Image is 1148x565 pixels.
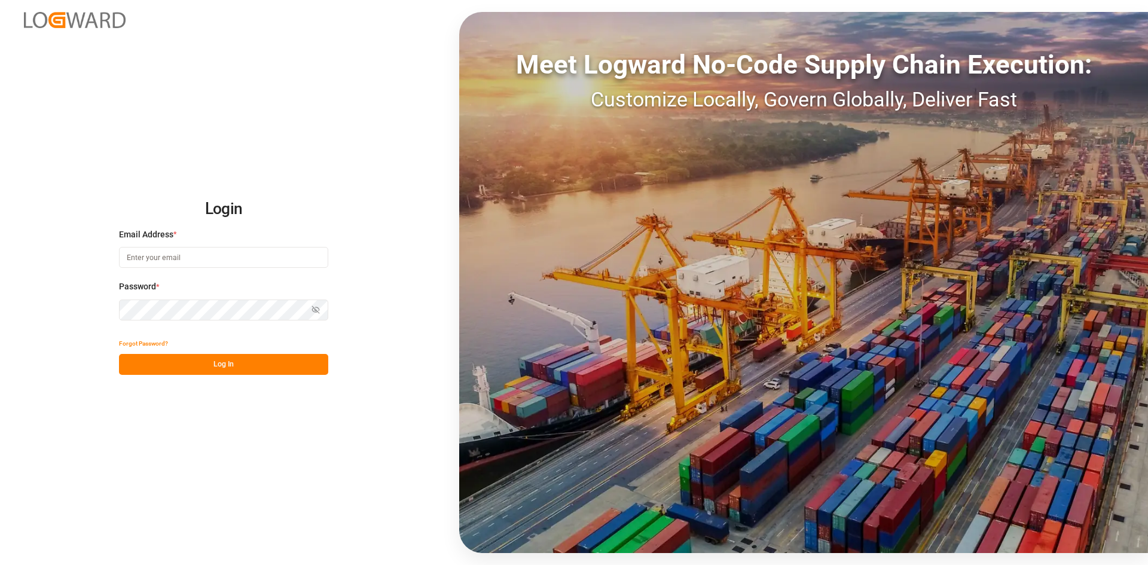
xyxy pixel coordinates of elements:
[119,333,168,354] button: Forgot Password?
[459,45,1148,84] div: Meet Logward No-Code Supply Chain Execution:
[119,280,156,293] span: Password
[459,84,1148,115] div: Customize Locally, Govern Globally, Deliver Fast
[119,247,328,268] input: Enter your email
[119,354,328,375] button: Log In
[119,228,173,241] span: Email Address
[24,12,126,28] img: Logward_new_orange.png
[119,190,328,228] h2: Login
